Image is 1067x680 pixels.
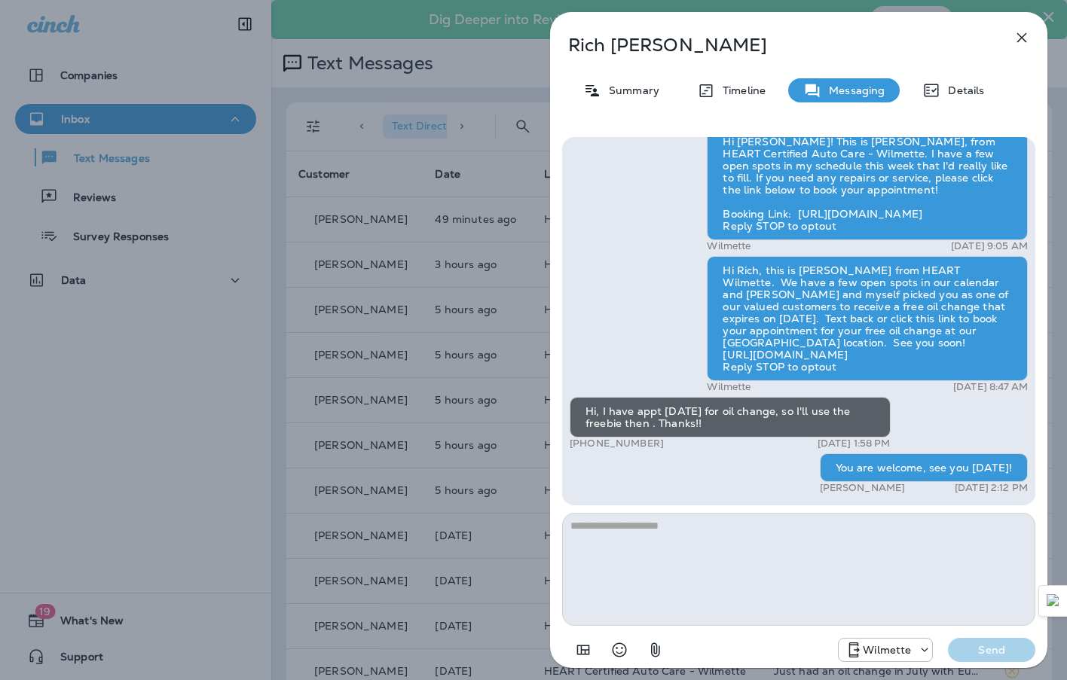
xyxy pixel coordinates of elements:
[820,482,906,494] p: [PERSON_NAME]
[707,127,1028,240] div: Hi [PERSON_NAME]! This is [PERSON_NAME], from HEART Certified Auto Care - Wilmette. I have a few ...
[1047,594,1060,608] img: Detect Auto
[951,240,1028,252] p: [DATE] 9:05 AM
[821,84,885,96] p: Messaging
[570,397,891,438] div: Hi, I have appt [DATE] for oil change, so I'll use the freebie then . Thanks!!
[707,256,1028,381] div: Hi Rich, this is [PERSON_NAME] from HEART Wilmette. We have a few open spots in our calendar and ...
[604,635,634,665] button: Select an emoji
[953,381,1028,393] p: [DATE] 8:47 AM
[955,482,1028,494] p: [DATE] 2:12 PM
[940,84,984,96] p: Details
[707,381,751,393] p: Wilmette
[568,635,598,665] button: Add in a premade template
[715,84,766,96] p: Timeline
[570,438,664,450] p: [PHONE_NUMBER]
[863,644,911,656] p: Wilmette
[568,35,980,56] p: Rich [PERSON_NAME]
[707,240,751,252] p: Wilmette
[839,641,932,659] div: +1 (847) 865-9557
[818,438,891,450] p: [DATE] 1:58 PM
[601,84,659,96] p: Summary
[820,453,1028,482] div: You are welcome, see you [DATE]!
